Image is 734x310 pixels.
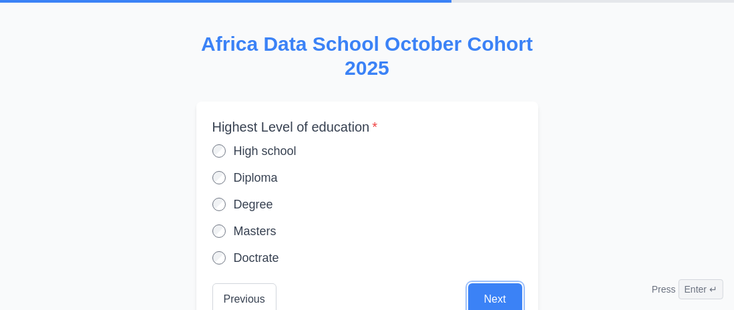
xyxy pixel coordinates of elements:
h2: Africa Data School October Cohort 2025 [196,32,538,80]
span: Enter ↵ [679,279,723,299]
label: Highest Level of education [212,118,522,136]
label: Diploma [234,168,278,187]
label: Doctrate [234,249,279,267]
label: High school [234,142,297,160]
label: Degree [234,195,273,214]
label: Masters [234,222,277,241]
div: Press [652,279,723,299]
